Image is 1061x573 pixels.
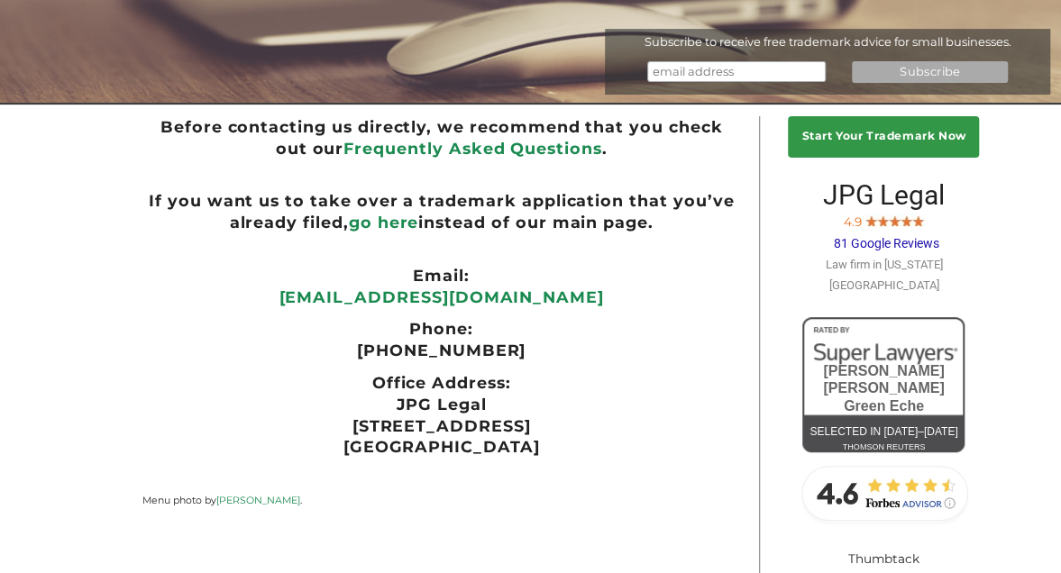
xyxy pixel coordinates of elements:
img: Screen-Shot-2017-10-03-at-11.31.22-PM.jpg [889,214,901,226]
a: Frequently Asked Questions [343,139,601,158]
img: Screen-Shot-2017-10-03-at-11.31.22-PM.jpg [865,214,877,226]
img: Screen-Shot-2017-10-03-at-11.31.22-PM.jpg [901,214,912,226]
ul: Phone: [142,318,741,340]
div: Subscribe to receive free trademark advice for small businesses. [605,34,1050,49]
span: 81 Google Reviews [833,236,938,250]
ul: If you want us to take over a trademark application that you’ve already filed, instead of our mai... [142,190,741,233]
p: JPG Legal [STREET_ADDRESS] [GEOGRAPHIC_DATA] [142,394,741,458]
input: email address [647,61,826,83]
img: Screen-Shot-2017-10-03-at-11.31.22-PM.jpg [877,214,889,226]
a: [PERSON_NAME] [PERSON_NAME]Green EcheSelected in [DATE]–[DATE]thomson reuters [802,317,965,452]
p: [PHONE_NUMBER] [142,340,741,361]
a: [PERSON_NAME] [216,494,300,506]
a: JPG Legal 4.9 81 Google Reviews Law firm in [US_STATE][GEOGRAPHIC_DATA] [823,193,945,292]
div: Selected in [DATE]–[DATE] [802,422,965,442]
img: Forbes-Advisor-Rating-JPG-Legal.jpg [793,457,974,529]
ul: Office Address: [142,372,741,394]
ul: Before contacting us directly, we recommend that you check out our . [142,116,741,159]
span: 4.9 [843,214,861,229]
a: go here [349,213,419,232]
small: Menu photo by . [142,494,302,506]
ul: Email: [142,265,741,286]
div: [PERSON_NAME] [PERSON_NAME] Green Eche [802,362,965,414]
img: Screen-Shot-2017-10-03-at-11.31.22-PM.jpg [912,214,924,226]
span: Law firm in [US_STATE][GEOGRAPHIC_DATA] [825,258,942,292]
div: thomson reuters [802,437,965,458]
input: Subscribe [852,61,1008,83]
span: JPG Legal [823,179,945,211]
a: Start Your Trademark Now [788,116,979,158]
a: [EMAIL_ADDRESS][DOMAIN_NAME] [279,287,603,306]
